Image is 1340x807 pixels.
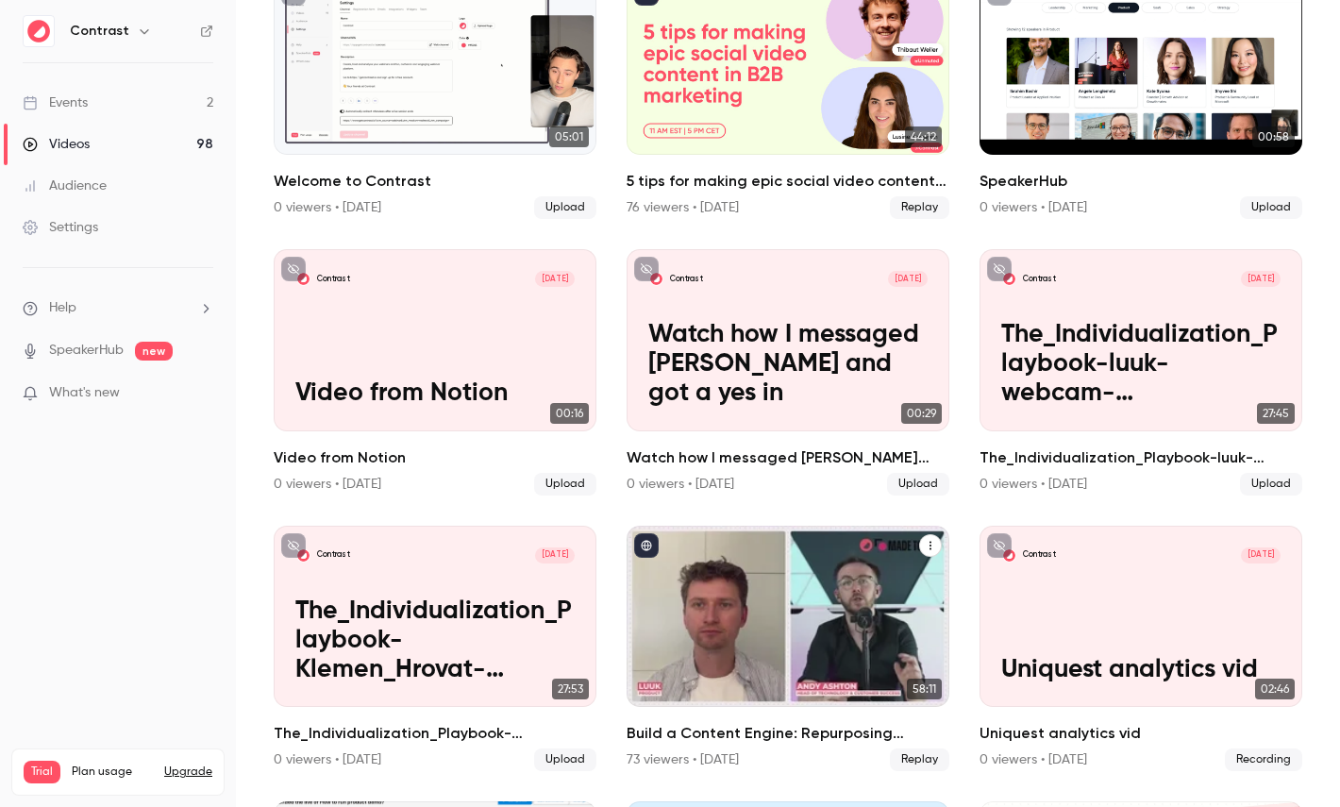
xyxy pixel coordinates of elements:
[72,765,153,780] span: Plan usage
[23,218,98,237] div: Settings
[627,526,949,771] li: Build a Content Engine: Repurposing Strategies for SaaS Teams
[1023,549,1056,561] p: Contrast
[987,533,1012,558] button: unpublished
[1023,274,1056,285] p: Contrast
[550,403,589,424] span: 00:16
[1241,271,1281,287] span: [DATE]
[980,446,1302,469] h2: The_Individualization_Playbook-luuk-webcam-00h_00m_00s_251ms-StreamYard
[980,475,1087,494] div: 0 viewers • [DATE]
[627,526,949,771] a: 58:11Build a Content Engine: Repurposing Strategies for SaaS Teams73 viewers • [DATE]Replay
[1240,196,1302,219] span: Upload
[274,475,381,494] div: 0 viewers • [DATE]
[281,533,306,558] button: unpublished
[980,198,1087,217] div: 0 viewers • [DATE]
[901,403,942,424] span: 00:29
[70,22,129,41] h6: Contrast
[274,170,596,193] h2: Welcome to Contrast
[23,298,213,318] li: help-dropdown-opener
[23,135,90,154] div: Videos
[1240,473,1302,496] span: Upload
[23,177,107,195] div: Audience
[274,750,381,769] div: 0 viewers • [DATE]
[317,274,350,285] p: Contrast
[627,198,739,217] div: 76 viewers • [DATE]
[634,533,659,558] button: published
[274,722,596,745] h2: The_Individualization_Playbook-Klemen_Hrovat-webcam-00h_00m_00s_357ms-StreamYard
[274,526,596,771] li: The_Individualization_Playbook-Klemen_Hrovat-webcam-00h_00m_00s_357ms-StreamYard
[1225,748,1302,771] span: Recording
[534,748,596,771] span: Upload
[980,170,1302,193] h2: SpeakerHub
[534,473,596,496] span: Upload
[281,257,306,281] button: unpublished
[627,446,949,469] h2: Watch how I messaged [PERSON_NAME] and got a yes in
[888,271,928,287] span: [DATE]
[274,446,596,469] h2: Video from Notion
[634,257,659,281] button: unpublished
[890,196,949,219] span: Replay
[887,473,949,496] span: Upload
[980,249,1302,495] li: The_Individualization_Playbook-luuk-webcam-00h_00m_00s_251ms-StreamYard
[980,249,1302,495] a: The_Individualization_Playbook-luuk-webcam-00h_00m_00s_251ms-StreamYardContrast[DATE]The_Individu...
[24,761,60,783] span: Trial
[274,526,596,771] a: The_Individualization_Playbook-Klemen_Hrovat-webcam-00h_00m_00s_357ms-StreamYardContrast[DATE]The...
[1252,126,1295,147] span: 00:58
[49,383,120,403] span: What's new
[534,196,596,219] span: Upload
[980,526,1302,771] li: Uniquest analytics vid
[1241,547,1281,563] span: [DATE]
[23,93,88,112] div: Events
[890,748,949,771] span: Replay
[49,298,76,318] span: Help
[627,722,949,745] h2: Build a Content Engine: Repurposing Strategies for SaaS Teams
[1001,656,1281,685] p: Uniquest analytics vid
[535,547,575,563] span: [DATE]
[907,679,942,699] span: 58:11
[317,549,350,561] p: Contrast
[164,765,212,780] button: Upgrade
[274,249,596,495] a: Video from NotionContrast[DATE]Video from Notion00:16Video from Notion0 viewers • [DATE]Upload
[627,170,949,193] h2: 5 tips for making epic social video content in B2B marketing
[648,321,928,409] p: Watch how I messaged [PERSON_NAME] and got a yes in
[980,722,1302,745] h2: Uniquest analytics vid
[1255,679,1295,699] span: 02:46
[1001,321,1281,409] p: The_Individualization_Playbook-luuk-webcam-00h_00m_00s_251ms-StreamYard
[535,271,575,287] span: [DATE]
[49,341,124,361] a: SpeakerHub
[905,126,942,147] span: 44:12
[24,16,54,46] img: Contrast
[670,274,703,285] p: Contrast
[627,750,739,769] div: 73 viewers • [DATE]
[295,379,575,409] p: Video from Notion
[135,342,173,361] span: new
[1257,403,1295,424] span: 27:45
[549,126,589,147] span: 05:01
[980,526,1302,771] a: Uniquest analytics vidContrast[DATE]Uniquest analytics vid02:46Uniquest analytics vid0 viewers • ...
[627,475,734,494] div: 0 viewers • [DATE]
[980,750,1087,769] div: 0 viewers • [DATE]
[552,679,589,699] span: 27:53
[627,249,949,495] a: Watch how I messaged Thibaut and got a yes inContrast[DATE]Watch how I messaged [PERSON_NAME] and...
[274,249,596,495] li: Video from Notion
[987,257,1012,281] button: unpublished
[627,249,949,495] li: Watch how I messaged Thibaut and got a yes in
[274,198,381,217] div: 0 viewers • [DATE]
[295,597,575,685] p: The_Individualization_Playbook-Klemen_Hrovat-webcam-00h_00m_00s_357ms-StreamYard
